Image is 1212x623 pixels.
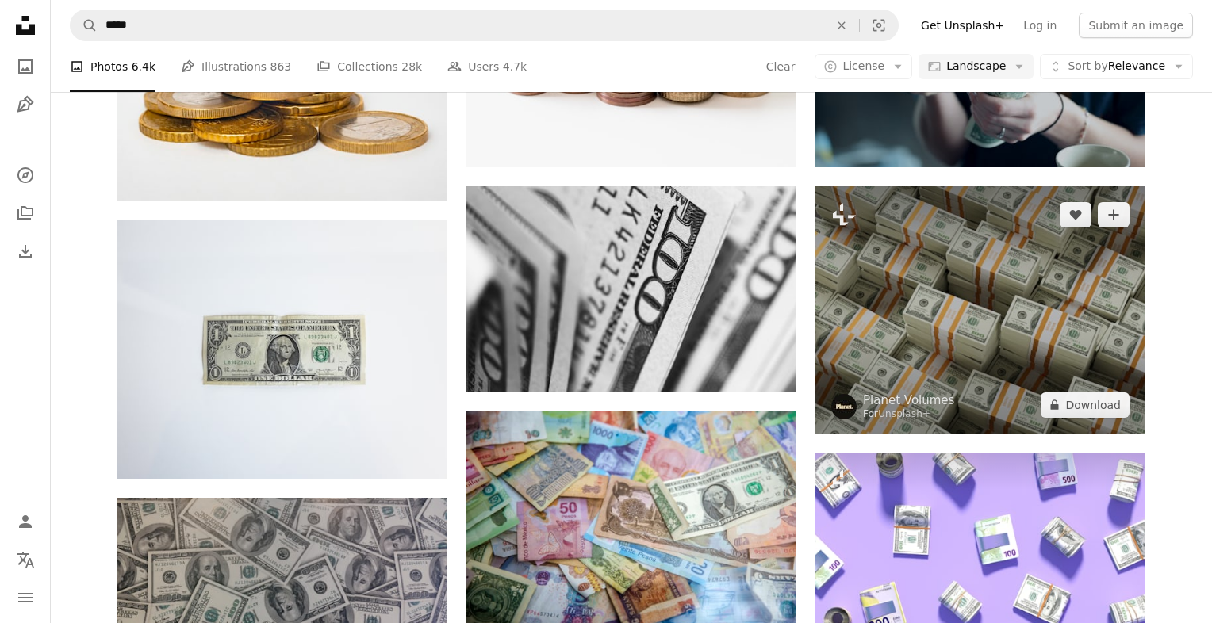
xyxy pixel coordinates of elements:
[181,41,291,92] a: Illustrations 863
[117,342,447,356] a: 1 U.S. dollar banknote
[1068,59,1165,75] span: Relevance
[1041,392,1130,418] button: Download
[316,41,422,92] a: Collections 28k
[815,302,1145,316] a: a lot of money stacked on top of each other
[946,59,1006,75] span: Landscape
[10,159,41,191] a: Explore
[447,41,527,92] a: Users 4.7k
[919,54,1034,79] button: Landscape
[860,10,898,40] button: Visual search
[1068,59,1107,72] span: Sort by
[10,544,41,575] button: Language
[117,220,447,478] img: 1 U.S. dollar banknote
[815,54,912,79] button: License
[878,408,930,419] a: Unsplash+
[10,197,41,229] a: Collections
[1060,202,1091,227] button: Like
[466,282,796,296] a: closeup photo of 100 US dollar banknotes
[1014,13,1066,38] a: Log in
[117,84,447,98] a: View the photo by Mathieu Stern
[911,13,1014,38] a: Get Unsplash+
[466,186,796,392] img: closeup photo of 100 US dollar banknotes
[10,89,41,120] a: Illustrations
[1079,13,1193,38] button: Submit an image
[10,235,41,267] a: Download History
[270,58,292,75] span: 863
[466,514,796,528] a: 10 and one 10 us dollar bill
[70,10,899,41] form: Find visuals sitewide
[815,186,1145,434] img: a lot of money stacked on top of each other
[10,10,41,44] a: Home — Unsplash
[71,10,98,40] button: Search Unsplash
[503,58,527,75] span: 4.7k
[815,537,1145,552] a: a bunch of money sitting on top of a purple surface
[842,59,884,72] span: License
[1098,202,1130,227] button: Add to Collection
[10,582,41,613] button: Menu
[401,58,422,75] span: 28k
[117,600,447,614] a: 100 U.S. dollar banknote lot
[10,51,41,82] a: Photos
[863,408,954,421] div: For
[831,394,857,419] img: Go to Planet Volumes's profile
[1040,54,1193,79] button: Sort byRelevance
[863,392,954,408] a: Planet Volumes
[10,506,41,537] a: Log in / Sign up
[824,10,859,40] button: Clear
[765,54,796,79] button: Clear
